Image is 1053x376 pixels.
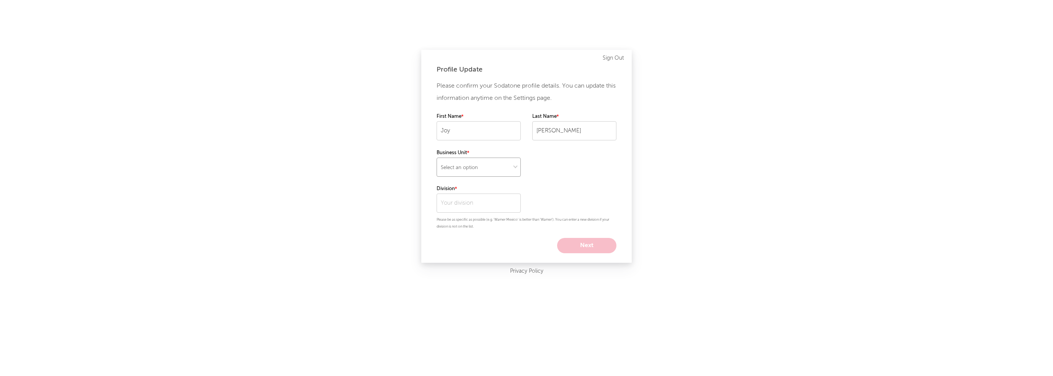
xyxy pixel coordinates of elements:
div: Profile Update [437,65,616,74]
p: Please confirm your Sodatone profile details. You can update this information anytime on the Sett... [437,80,616,104]
input: Your division [437,194,521,213]
label: Business Unit [437,148,521,158]
p: Please be as specific as possible (e.g. 'Warner Mexico' is better than 'Warner'). You can enter a... [437,216,616,230]
button: Next [557,238,616,253]
label: First Name [437,112,521,121]
input: Your first name [437,121,521,140]
label: Last Name [532,112,616,121]
a: Sign Out [603,54,624,63]
input: Your last name [532,121,616,140]
label: Division [437,184,521,194]
a: Privacy Policy [510,267,543,276]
